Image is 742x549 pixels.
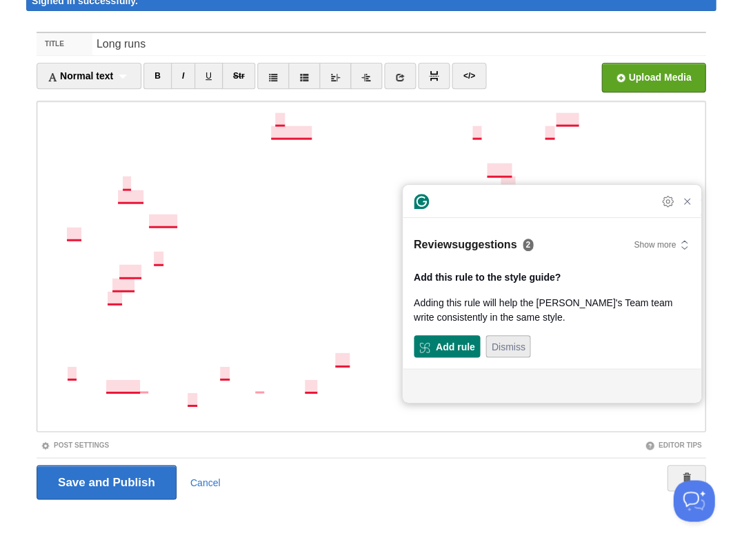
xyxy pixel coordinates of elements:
a: Post Settings [41,441,109,448]
a: U [194,63,223,89]
del: Str [233,71,245,81]
a: Str [222,63,256,89]
input: Save and Publish [37,465,177,499]
label: Title [37,33,92,55]
a: Cancel [190,477,221,488]
img: pagebreak-icon.png [429,71,439,81]
a: Editor Tips [645,441,701,448]
iframe: Help Scout Beacon - Open [673,480,714,521]
span: Normal text [48,70,113,81]
a: </> [452,63,485,89]
a: B [143,63,172,89]
a: I [171,63,195,89]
